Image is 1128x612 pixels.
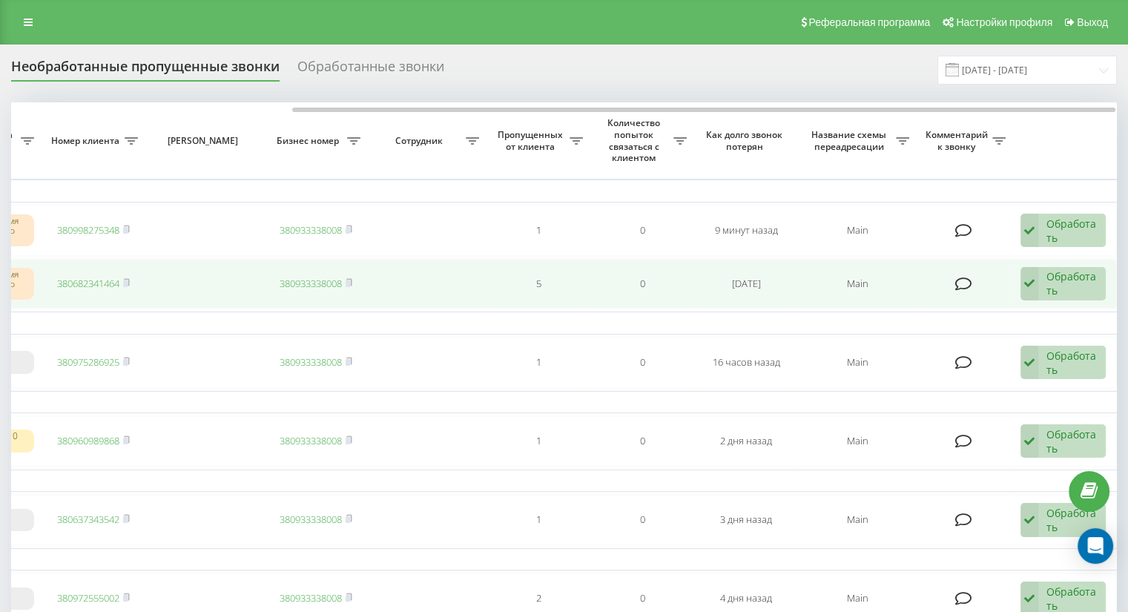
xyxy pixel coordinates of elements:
[590,259,694,309] td: 0
[487,259,590,309] td: 5
[1078,528,1113,564] div: Open Intercom Messenger
[11,59,280,82] div: Необработанные пропущенные звонки
[694,338,798,388] td: 16 часов назад
[271,135,347,147] span: Бизнес номер
[1046,349,1098,377] div: Обработать
[590,495,694,545] td: 0
[487,205,590,256] td: 1
[956,16,1052,28] span: Настройки профиля
[57,591,119,605] a: 380972555002
[1077,16,1108,28] span: Выход
[280,513,342,526] a: 380933338008
[297,59,444,82] div: Обработанные звонки
[375,135,466,147] span: Сотрудник
[57,223,119,237] a: 380998275348
[487,338,590,388] td: 1
[494,129,570,152] span: Пропущенных от клиента
[798,338,917,388] td: Main
[694,416,798,467] td: 2 дня назад
[694,205,798,256] td: 9 минут назад
[57,434,119,447] a: 380960989868
[706,129,786,152] span: Как долго звонок потерян
[280,277,342,290] a: 380933338008
[1046,269,1098,297] div: Обработать
[798,259,917,309] td: Main
[798,416,917,467] td: Main
[805,129,896,152] span: Название схемы переадресации
[590,338,694,388] td: 0
[280,355,342,369] a: 380933338008
[694,495,798,545] td: 3 дня назад
[280,434,342,447] a: 380933338008
[598,117,673,163] span: Количество попыток связаться с клиентом
[487,416,590,467] td: 1
[57,355,119,369] a: 380975286925
[57,513,119,526] a: 380637343542
[798,495,917,545] td: Main
[49,135,125,147] span: Номер клиента
[280,591,342,605] a: 380933338008
[487,495,590,545] td: 1
[590,416,694,467] td: 0
[1046,506,1098,534] div: Обработать
[158,135,251,147] span: [PERSON_NAME]
[798,205,917,256] td: Main
[57,277,119,290] a: 380682341464
[590,205,694,256] td: 0
[1046,217,1098,245] div: Обработать
[280,223,342,237] a: 380933338008
[924,129,992,152] span: Комментарий к звонку
[694,259,798,309] td: [DATE]
[1046,427,1098,455] div: Обработать
[808,16,930,28] span: Реферальная программа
